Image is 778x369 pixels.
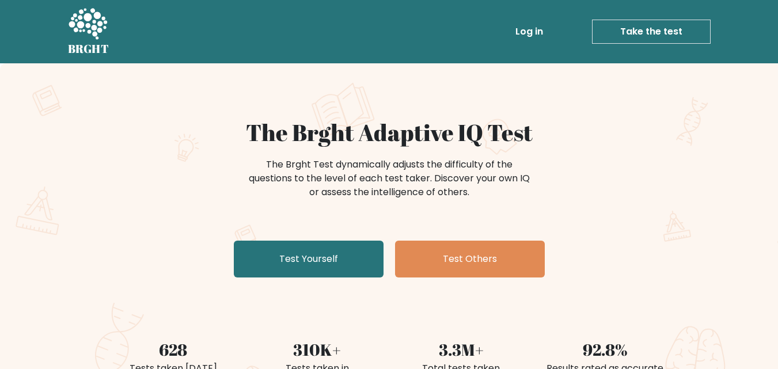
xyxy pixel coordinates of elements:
[234,241,384,277] a: Test Yourself
[245,158,533,199] div: The Brght Test dynamically adjusts the difficulty of the questions to the level of each test take...
[108,337,238,362] div: 628
[108,119,670,146] h1: The Brght Adaptive IQ Test
[68,42,109,56] h5: BRGHT
[252,337,382,362] div: 310K+
[592,20,711,44] a: Take the test
[511,20,548,43] a: Log in
[395,241,545,277] a: Test Others
[396,337,526,362] div: 3.3M+
[540,337,670,362] div: 92.8%
[68,5,109,59] a: BRGHT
